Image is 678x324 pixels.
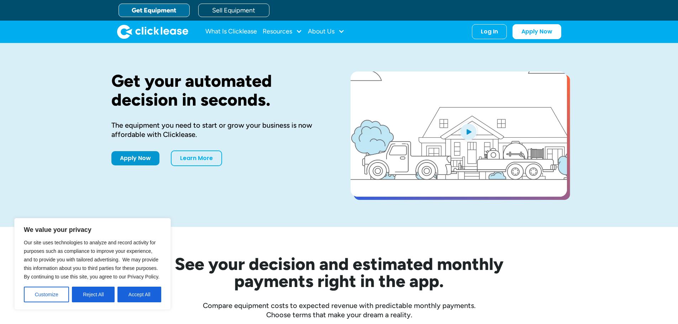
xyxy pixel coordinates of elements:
button: Accept All [117,287,161,302]
span: Our site uses technologies to analyze and record activity for purposes such as compliance to impr... [24,240,159,280]
a: Learn More [171,150,222,166]
a: Apply Now [513,24,561,39]
div: We value your privacy [14,218,171,310]
div: About Us [308,25,345,39]
a: Apply Now [111,151,159,165]
div: Resources [263,25,302,39]
img: Clicklease logo [117,25,188,39]
a: home [117,25,188,39]
p: We value your privacy [24,225,161,234]
h1: Get your automated decision in seconds. [111,71,328,109]
a: Sell Equipment [198,4,269,17]
div: Log In [481,28,498,35]
a: Get Equipment [119,4,190,17]
img: Blue play button logo on a light blue circular background [459,122,478,142]
a: What Is Clicklease [205,25,257,39]
h2: See your decision and estimated monthly payments right in the app. [140,255,538,290]
button: Customize [24,287,69,302]
button: Reject All [72,287,115,302]
a: open lightbox [351,71,567,197]
div: The equipment you need to start or grow your business is now affordable with Clicklease. [111,121,328,139]
div: Compare equipment costs to expected revenue with predictable monthly payments. Choose terms that ... [111,301,567,319]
